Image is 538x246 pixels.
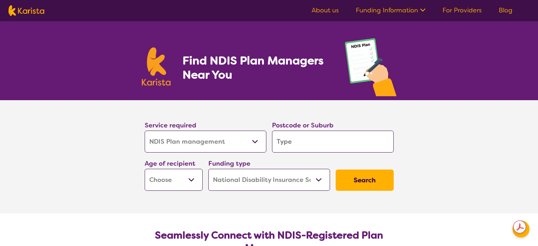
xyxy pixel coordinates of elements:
[499,6,513,15] a: Blog
[145,159,195,168] label: Age of recipient
[183,53,330,82] h1: Find NDIS Plan Managers Near You
[336,170,394,191] button: Search
[312,6,339,15] a: About us
[272,121,334,130] label: Postcode or Suburb
[208,159,250,168] label: Funding type
[8,5,44,16] img: Karista logo
[356,6,426,15] a: Funding Information
[145,121,196,130] label: Service required
[142,47,171,86] img: Karista logo
[442,6,482,15] a: For Providers
[272,131,394,153] input: Type
[345,38,397,100] img: plan-management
